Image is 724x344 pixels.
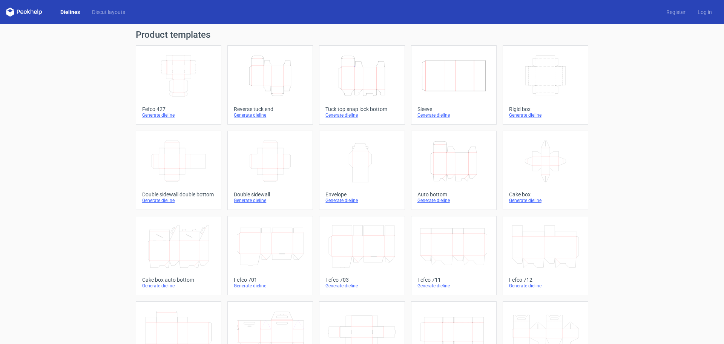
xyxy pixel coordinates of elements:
[142,277,215,283] div: Cake box auto bottom
[660,8,692,16] a: Register
[142,197,215,204] div: Generate dieline
[234,191,307,197] div: Double sidewall
[319,45,405,125] a: Tuck top snap lock bottomGenerate dieline
[142,283,215,289] div: Generate dieline
[325,191,398,197] div: Envelope
[417,277,490,283] div: Fefco 711
[509,277,582,283] div: Fefco 712
[692,8,718,16] a: Log in
[509,197,582,204] div: Generate dieline
[136,45,221,125] a: Fefco 427Generate dieline
[142,112,215,118] div: Generate dieline
[136,131,221,210] a: Double sidewall double bottomGenerate dieline
[136,216,221,295] a: Cake box auto bottomGenerate dieline
[234,112,307,118] div: Generate dieline
[234,197,307,204] div: Generate dieline
[325,197,398,204] div: Generate dieline
[319,216,405,295] a: Fefco 703Generate dieline
[411,131,497,210] a: Auto bottomGenerate dieline
[325,112,398,118] div: Generate dieline
[509,191,582,197] div: Cake box
[234,106,307,112] div: Reverse tuck end
[319,131,405,210] a: EnvelopeGenerate dieline
[411,45,497,125] a: SleeveGenerate dieline
[503,131,588,210] a: Cake boxGenerate dieline
[142,106,215,112] div: Fefco 427
[86,8,131,16] a: Diecut layouts
[509,283,582,289] div: Generate dieline
[325,277,398,283] div: Fefco 703
[234,277,307,283] div: Fefco 701
[509,106,582,112] div: Rigid box
[136,30,588,39] h1: Product templates
[417,197,490,204] div: Generate dieline
[503,45,588,125] a: Rigid boxGenerate dieline
[227,216,313,295] a: Fefco 701Generate dieline
[503,216,588,295] a: Fefco 712Generate dieline
[54,8,86,16] a: Dielines
[509,112,582,118] div: Generate dieline
[227,131,313,210] a: Double sidewallGenerate dieline
[417,283,490,289] div: Generate dieline
[325,283,398,289] div: Generate dieline
[325,106,398,112] div: Tuck top snap lock bottom
[411,216,497,295] a: Fefco 711Generate dieline
[234,283,307,289] div: Generate dieline
[227,45,313,125] a: Reverse tuck endGenerate dieline
[417,106,490,112] div: Sleeve
[417,112,490,118] div: Generate dieline
[417,191,490,197] div: Auto bottom
[142,191,215,197] div: Double sidewall double bottom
